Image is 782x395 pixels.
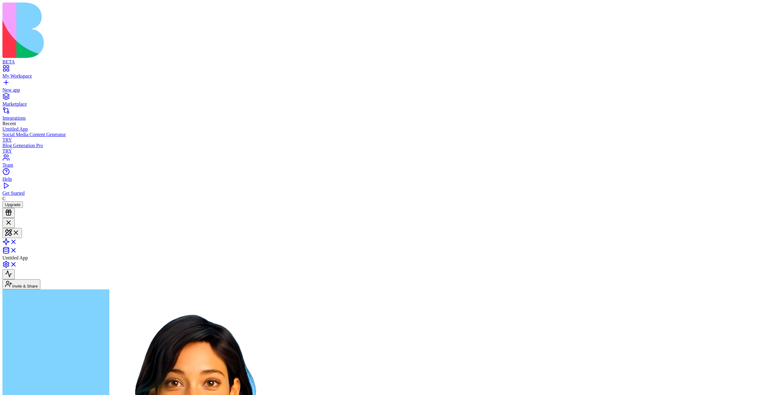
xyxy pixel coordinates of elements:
a: Marketplace [2,96,780,107]
a: Upgrade [2,202,23,207]
img: logo [2,2,248,58]
span: C [2,196,6,201]
div: Integrations [2,115,780,121]
a: My Workspace [2,68,780,79]
div: Marketplace [2,101,780,107]
a: Blog Generation ProTRY [2,143,780,154]
div: Blog Generation Pro [2,143,780,148]
a: Team [2,157,780,168]
div: BETA [2,59,780,65]
button: Invite & Share [2,279,40,289]
a: BETA [2,54,780,65]
button: Upgrade [2,201,23,208]
div: Social Media Content Generator [2,132,780,137]
a: Untitled App [2,126,780,132]
div: Team [2,162,780,168]
a: Integrations [2,110,780,121]
div: TRY [2,148,780,154]
div: Help [2,176,780,182]
div: My Workspace [2,73,780,79]
a: Help [2,171,780,182]
div: Get Started [2,190,780,196]
div: TRY [2,137,780,143]
a: New app [2,82,780,93]
span: Recent [2,121,16,126]
div: New app [2,87,780,93]
span: Untitled App [2,255,28,260]
a: Get Started [2,185,780,196]
a: Social Media Content GeneratorTRY [2,132,780,143]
